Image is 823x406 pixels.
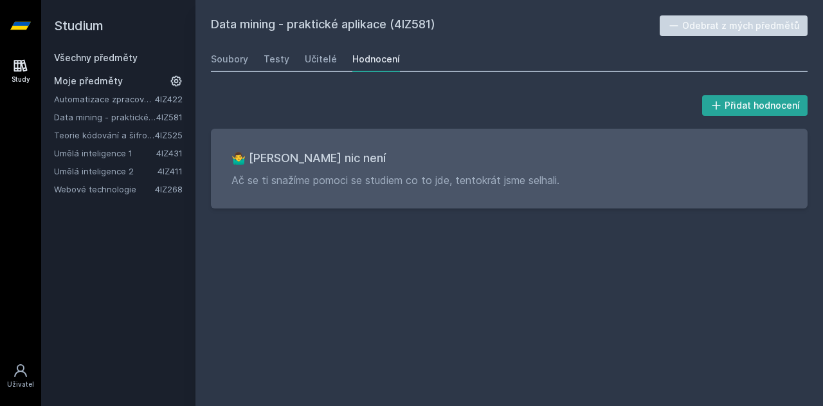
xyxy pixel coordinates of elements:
div: Uživatel [7,380,34,389]
div: Soubory [211,53,248,66]
a: 4IZ422 [155,94,183,104]
a: Automatizace zpracování textů [54,93,155,106]
a: Všechny předměty [54,52,138,63]
a: 4IZ411 [158,166,183,176]
a: Soubory [211,46,248,72]
h3: 🤷‍♂️ [PERSON_NAME] nic není [231,149,787,167]
span: Moje předměty [54,75,123,88]
h2: Data mining - praktické aplikace (4IZ581) [211,15,660,36]
div: Study [12,75,30,84]
a: Teorie kódování a šifrování [54,129,155,142]
div: Testy [264,53,289,66]
a: Webové technologie [54,183,155,196]
a: Umělá inteligence 2 [54,165,158,178]
a: Uživatel [3,356,39,396]
a: Study [3,51,39,91]
a: Testy [264,46,289,72]
div: Hodnocení [352,53,400,66]
a: Umělá inteligence 1 [54,147,156,160]
p: Ač se ti snažíme pomoci se studiem co to jde, tentokrát jsme selhali. [231,172,787,188]
button: Přidat hodnocení [702,95,808,116]
a: Hodnocení [352,46,400,72]
button: Odebrat z mých předmětů [660,15,808,36]
div: Učitelé [305,53,337,66]
a: Data mining - praktické aplikace [54,111,156,124]
a: 4IZ581 [156,112,183,122]
a: 4IZ431 [156,148,183,158]
a: 4IZ268 [155,184,183,194]
a: Učitelé [305,46,337,72]
a: 4IZ525 [155,130,183,140]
